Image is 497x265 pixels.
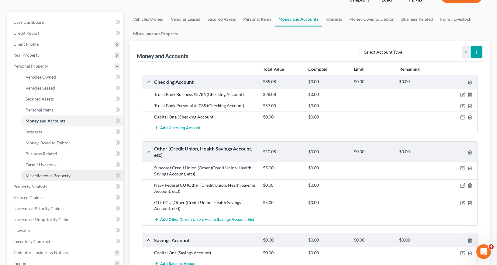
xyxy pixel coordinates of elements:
[9,28,123,39] a: Credit Report
[154,214,254,225] button: Add Other (Credit Union, Health Savings Account, etc)
[396,149,441,155] div: $0.00
[13,250,69,255] span: Codebtors Insiders & Notices
[13,228,30,233] span: Lawsuits
[396,79,441,85] div: $0.00
[346,12,398,26] a: Money Owed to Debtor
[305,103,350,109] div: $0.00
[21,104,123,115] a: Personal Items
[9,203,123,214] a: Unsecured Priority Claims
[489,244,494,249] span: 4
[167,12,204,26] a: Vehicles Leased
[399,66,419,72] strong: Remaining
[160,126,200,131] span: Add Checking Account
[26,96,54,101] span: Secured Assets
[305,250,350,256] div: $0.00
[151,145,260,158] div: Other (Credit Union, Health Savings Account, etc)
[260,149,305,155] div: $10.08
[21,94,123,104] a: Secured Assets
[129,26,182,41] a: Miscellaneous Property
[351,237,396,243] div: $0.00
[151,237,260,243] div: Savings Account
[396,237,441,243] div: $0.00
[21,170,123,181] a: Miscellaneous Property
[151,79,260,85] div: Checking Account
[26,85,55,90] span: Vehicles Leased
[305,237,350,243] div: $0.00
[26,74,56,79] span: Vehicles Owned
[26,162,57,167] span: Farm / Livestock
[9,192,123,203] a: Secured Claims
[275,12,322,26] a: Money and Accounts
[13,184,47,189] span: Property Analysis
[305,91,350,97] div: $0.00
[260,250,305,256] div: $0.00
[9,214,123,225] a: Unsecured Nonpriority Claims
[26,107,53,112] span: Personal Items
[26,173,71,178] span: Miscellaneous Property
[260,200,305,206] div: $5.00
[26,140,70,145] span: Money Owed to Debtor
[9,181,123,192] a: Property Analysis
[26,151,57,156] span: Business Related
[260,182,305,188] div: $0.08
[308,66,327,72] strong: Exempted
[151,91,260,97] div: Truist Bank Business #5786 (Checking Account)
[260,237,305,243] div: $0.00
[21,137,123,148] a: Money Owed to Debtor
[305,165,350,171] div: $0.00
[437,12,475,26] a: Farm / Livestock
[13,206,64,211] span: Unsecured Priority Claims
[154,122,200,134] button: Add Checking Account
[13,30,40,36] span: Credit Report
[151,250,260,256] div: Capital One (Savings Account)
[351,149,396,155] div: $0.00
[260,114,305,120] div: $0.00
[204,12,240,26] a: Secured Assets
[13,41,39,47] span: Client Profile
[354,66,364,72] strong: Limit
[240,12,275,26] a: Personal Items
[263,66,284,72] strong: Total Value
[151,103,260,109] div: Truist Bank Personal #4035 (Checking Account)
[21,126,123,137] a: Interests
[305,200,350,206] div: $0.00
[21,83,123,94] a: Vehicles Leased
[476,244,491,259] iframe: Intercom live chat
[9,17,123,28] a: Case Dashboard
[305,114,350,120] div: $0.00
[26,118,65,123] span: Money and Accounts
[260,165,305,171] div: $5.00
[151,200,260,212] div: GTE FCU (Other (Credit Union, Health Savings Account, etc))
[305,182,350,188] div: $0.00
[21,159,123,170] a: Farm / Livestock
[160,217,254,222] span: Add Other (Credit Union, Health Savings Account, etc)
[13,52,40,58] span: Real Property
[151,114,260,120] div: Capital One (Checking Account)
[13,195,43,200] span: Secured Claims
[9,225,123,236] a: Lawsuits
[305,149,350,155] div: $0.00
[305,79,350,85] div: $0.00
[13,217,71,222] span: Unsecured Nonpriority Claims
[13,19,44,25] span: Case Dashboard
[151,165,260,177] div: Suncoast Credit Union (Other (Credit Union, Health Savings Account, etc))
[151,182,260,194] div: Navy Federal CU (Other (Credit Union, Health Savings Account, etc))
[21,148,123,159] a: Business Related
[351,79,396,85] div: $0.00
[137,52,188,60] div: Money and Accounts
[9,236,123,247] a: Executory Contracts
[21,72,123,83] a: Vehicles Owned
[260,79,305,85] div: $85.08
[322,12,346,26] a: Interests
[21,115,123,126] a: Money and Accounts
[26,129,42,134] span: Interests
[13,63,48,69] span: Personal Property
[260,103,305,109] div: $57.00
[260,91,305,97] div: $28.08
[129,12,167,26] a: Vehicles Owned
[398,12,437,26] a: Business Related
[13,239,52,244] span: Executory Contracts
